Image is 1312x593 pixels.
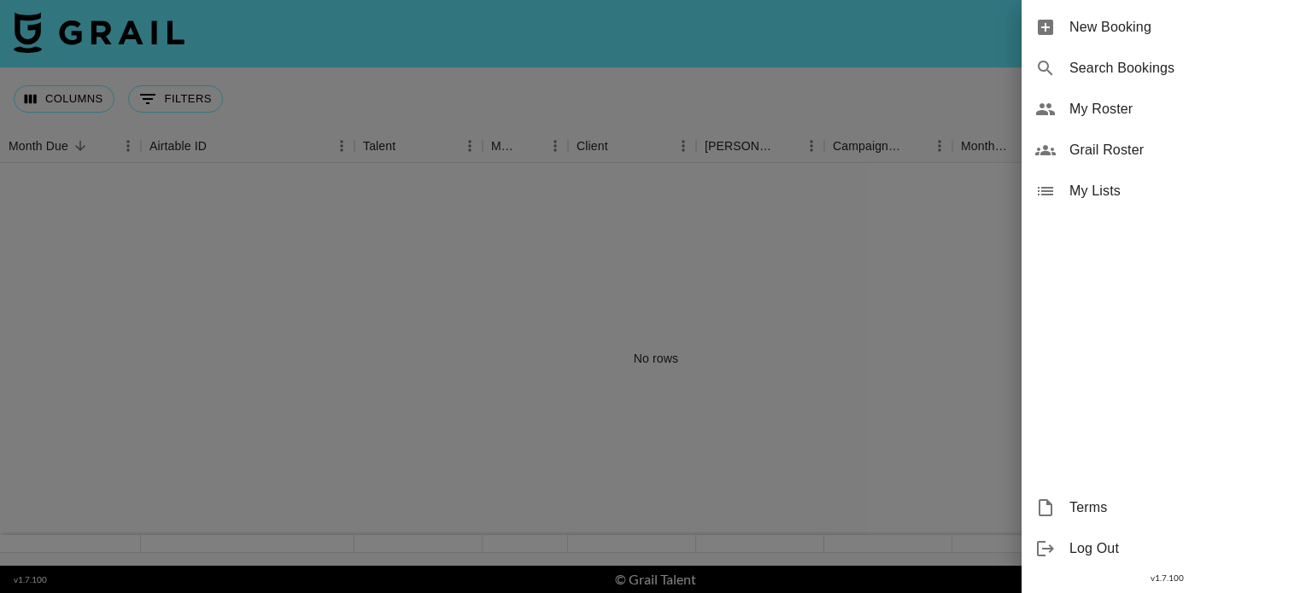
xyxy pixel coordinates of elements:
[1022,528,1312,569] div: Log Out
[1022,48,1312,89] div: Search Bookings
[1069,58,1298,78] span: Search Bookings
[1022,487,1312,528] div: Terms
[1022,130,1312,171] div: Grail Roster
[1069,538,1298,559] span: Log Out
[1069,497,1298,518] span: Terms
[1022,89,1312,130] div: My Roster
[1069,140,1298,160] span: Grail Roster
[1069,17,1298,38] span: New Booking
[1022,171,1312,212] div: My Lists
[1069,181,1298,201] span: My Lists
[1022,7,1312,48] div: New Booking
[1022,569,1312,587] div: v 1.7.100
[1069,99,1298,119] span: My Roster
